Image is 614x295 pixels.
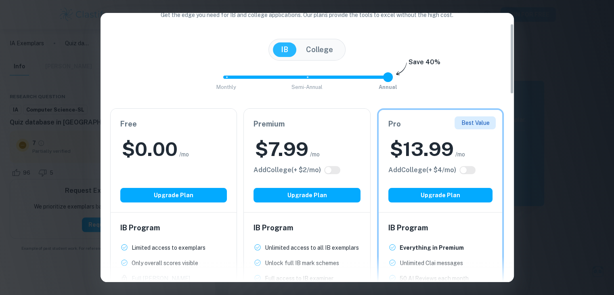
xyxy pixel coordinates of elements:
h6: IB Program [388,222,493,234]
p: Best Value [461,118,489,127]
span: Monthly [216,84,236,90]
button: IB [273,42,296,57]
span: /mo [455,150,465,159]
span: Semi-Annual [291,84,323,90]
button: Upgrade Plan [388,188,493,202]
p: Limited access to exemplars [132,243,205,252]
h6: Save 40% [409,57,440,71]
h2: $ 0.00 [122,136,178,162]
p: Get the edge you need for IB and college applications. Our plans provide the tools to excel witho... [149,11,465,19]
button: Upgrade Plan [254,188,360,202]
img: subscription-arrow.svg [396,62,407,76]
h6: Click to see all the additional College features. [254,165,321,175]
h6: Premium [254,118,360,130]
button: Upgrade Plan [120,188,227,202]
h2: $ 13.99 [390,136,454,162]
span: Annual [379,84,397,90]
h6: IB Program [120,222,227,234]
h6: Pro [388,118,493,130]
p: Everything in Premium [400,243,464,252]
span: /mo [179,150,189,159]
h6: IB Program [254,222,360,234]
h6: Free [120,118,227,130]
h6: Click to see all the additional College features. [388,165,456,175]
h2: $ 7.99 [255,136,308,162]
p: Unlimited access to all IB exemplars [265,243,359,252]
span: /mo [310,150,320,159]
button: College [298,42,341,57]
